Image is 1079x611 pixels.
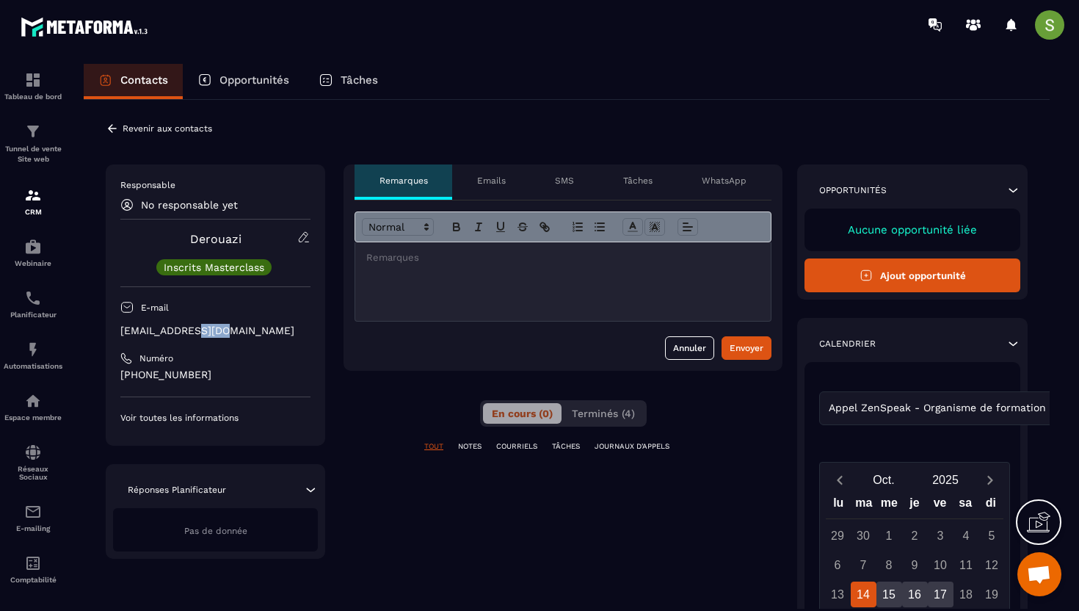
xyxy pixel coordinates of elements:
[24,392,42,410] img: automations
[4,278,62,330] a: schedulerschedulerPlanificateur
[492,408,553,419] span: En cours (0)
[120,368,310,382] p: [PHONE_NUMBER]
[24,238,42,256] img: automations
[928,523,953,549] div: 3
[141,302,169,314] p: E-mail
[825,582,851,607] div: 13
[341,73,378,87] p: Tâches
[304,64,393,99] a: Tâches
[979,582,1005,607] div: 19
[4,208,62,216] p: CRM
[979,552,1005,578] div: 12
[665,336,714,360] button: Annuler
[595,441,669,452] p: JOURNAUX D'APPELS
[120,324,310,338] p: [EMAIL_ADDRESS][DOMAIN_NAME]
[184,526,247,536] span: Pas de donnée
[24,71,42,89] img: formation
[219,73,289,87] p: Opportunités
[928,552,953,578] div: 10
[623,175,653,187] p: Tâches
[572,408,635,419] span: Terminés (4)
[4,144,62,164] p: Tunnel de vente Site web
[979,523,1005,549] div: 5
[183,64,304,99] a: Opportunités
[21,13,153,40] img: logo
[120,412,310,424] p: Voir toutes les informations
[4,259,62,267] p: Webinaire
[730,341,763,355] div: Envoyer
[24,444,42,461] img: social-network
[825,552,851,578] div: 6
[804,258,1020,292] button: Ajout opportunité
[851,552,876,578] div: 7
[4,362,62,370] p: Automatisations
[902,582,928,607] div: 16
[24,187,42,204] img: formation
[4,524,62,532] p: E-mailing
[24,123,42,140] img: formation
[552,441,580,452] p: TÂCHES
[4,176,62,227] a: formationformationCRM
[876,523,902,549] div: 1
[4,433,62,492] a: social-networksocial-networkRéseaux Sociaux
[819,184,887,196] p: Opportunités
[825,400,1049,416] span: Appel ZenSpeak - Organisme de formation
[825,523,851,549] div: 29
[4,93,62,101] p: Tableau de bord
[128,484,226,496] p: Réponses Planificateur
[853,467,915,493] button: Open months overlay
[84,64,183,99] a: Contacts
[953,552,979,578] div: 11
[976,470,1003,490] button: Next month
[876,493,902,518] div: me
[24,341,42,358] img: automations
[819,223,1006,236] p: Aucune opportunité liée
[379,175,428,187] p: Remarques
[927,493,953,518] div: ve
[477,175,506,187] p: Emails
[141,199,238,211] p: No responsable yet
[4,60,62,112] a: formationformationTableau de bord
[24,503,42,521] img: email
[953,493,978,518] div: sa
[915,467,976,493] button: Open years overlay
[123,123,212,134] p: Revenir aux contacts
[4,413,62,422] p: Espace membre
[902,552,928,578] div: 9
[819,338,876,350] p: Calendrier
[190,232,241,246] a: Derouazi
[978,493,1003,518] div: di
[928,582,953,607] div: 17
[424,441,443,452] p: TOUT
[120,179,310,191] p: Responsable
[496,441,537,452] p: COURRIELS
[876,552,902,578] div: 8
[164,262,264,272] p: Inscrits Masterclass
[139,352,173,364] p: Numéro
[851,493,877,518] div: ma
[4,381,62,433] a: automationsautomationsEspace membre
[902,493,928,518] div: je
[702,175,746,187] p: WhatsApp
[4,311,62,319] p: Planificateur
[1049,400,1060,416] input: Search for option
[24,289,42,307] img: scheduler
[826,470,853,490] button: Previous month
[24,554,42,572] img: accountant
[1017,552,1061,596] div: Ouvrir le chat
[4,330,62,381] a: automationsautomationsAutomatisations
[555,175,574,187] p: SMS
[902,523,928,549] div: 2
[851,523,876,549] div: 30
[851,582,876,607] div: 14
[4,576,62,584] p: Comptabilité
[4,465,62,481] p: Réseaux Sociaux
[4,492,62,543] a: emailemailE-mailing
[458,441,482,452] p: NOTES
[4,227,62,278] a: automationsautomationsWebinaire
[4,112,62,176] a: formationformationTunnel de vente Site web
[826,493,851,518] div: lu
[4,543,62,595] a: accountantaccountantComptabilité
[953,523,979,549] div: 4
[953,582,979,607] div: 18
